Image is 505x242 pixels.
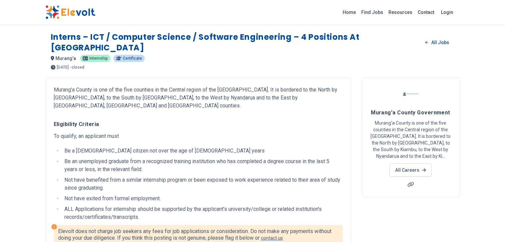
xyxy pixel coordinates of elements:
span: certificate [123,56,142,60]
a: Home [340,7,359,18]
a: All Jobs [420,37,454,47]
a: contact us [261,235,283,241]
a: Resources [386,7,415,18]
span: Murang'a County Government [371,109,450,116]
a: Login [437,6,457,19]
span: internship [89,56,108,60]
img: Elevolt [45,5,95,19]
li: Be an unemployed graduate from a recognized training institution who has completed a degree cours... [62,157,343,173]
span: [DATE] [57,65,69,69]
a: Find Jobs [359,7,386,18]
li: Be a [DEMOGRAPHIC_DATA] citizen not over the age of [DEMOGRAPHIC_DATA] years [62,147,343,155]
p: - closed [70,65,84,69]
p: Elevolt does not charge job seekers any fees for job applications or consideration. Do not make a... [58,228,338,241]
h1: Interns – ICT / Computer Science / Software Engineering – 4 Positions at [GEOGRAPHIC_DATA] [51,32,420,53]
li: ALL Applications for internship should be supported by the applicant’s university/college or rela... [62,205,343,221]
p: To qualify, an applicant must [54,132,343,140]
img: Murang'a County Government [402,86,419,102]
p: Murang’a County is one of the five counties in the Central region of the [GEOGRAPHIC_DATA]. It is... [370,120,452,159]
strong: Eligibility Criteria [54,121,99,127]
a: All Careers [389,163,432,177]
li: Not have exited from formal employment. [62,195,343,203]
li: Not have benefited from a similar internship program or been exposed to work experience related t... [62,176,343,192]
a: Contact [415,7,437,18]
span: murang'a [55,56,76,61]
p: Murang’a County is one of the five counties in the Central region of the [GEOGRAPHIC_DATA]. It is... [54,86,343,110]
